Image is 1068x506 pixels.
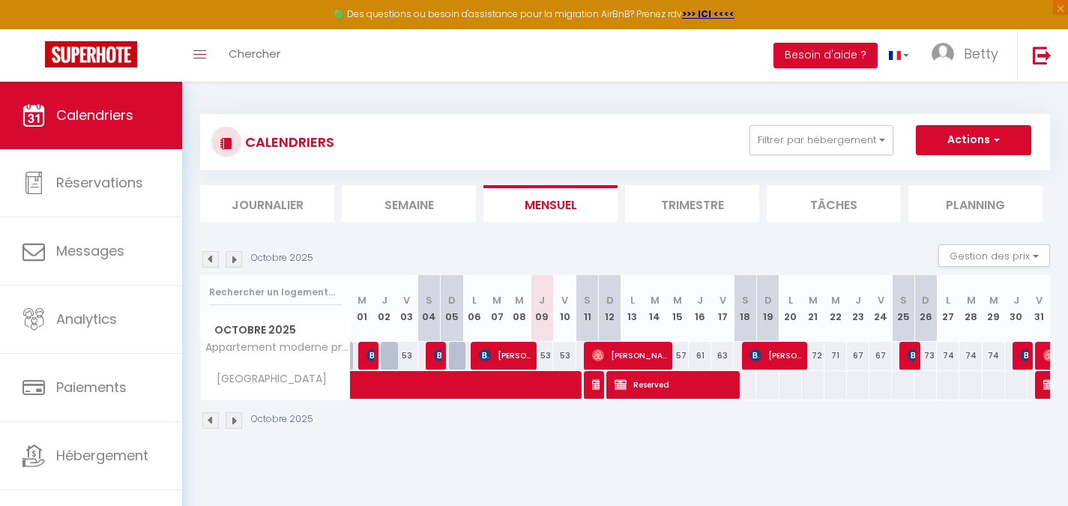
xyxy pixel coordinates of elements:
[711,275,734,342] th: 17
[403,293,410,307] abbr: V
[666,342,689,370] div: 57
[217,29,292,82] a: Chercher
[357,293,366,307] abbr: M
[689,342,711,370] div: 61
[824,342,847,370] div: 71
[908,185,1043,222] li: Planning
[967,293,976,307] abbr: M
[251,412,313,427] p: Octobre 2025
[1033,46,1052,64] img: logout
[508,275,531,342] th: 08
[576,275,599,342] th: 11
[824,275,847,342] th: 22
[749,341,802,370] span: [PERSON_NAME]
[697,293,703,307] abbr: J
[434,341,441,370] span: [PERSON_NAME] [PERSON_NAME][EMAIL_ADDRESS][DOMAIN_NAME]
[56,446,148,465] span: Hébergement
[1005,275,1028,342] th: 30
[989,293,998,307] abbr: M
[855,293,861,307] abbr: J
[426,293,432,307] abbr: S
[802,342,824,370] div: 72
[964,44,998,63] span: Betty
[920,29,1017,82] a: ... Betty
[486,275,508,342] th: 07
[847,342,869,370] div: 67
[366,341,374,370] span: [PERSON_NAME]
[682,7,734,20] strong: >>> ICI <<<<
[56,173,143,192] span: Réservations
[209,279,342,306] input: Rechercher un logement...
[45,41,137,67] img: Super Booking
[779,275,802,342] th: 20
[472,293,477,307] abbr: L
[251,251,313,265] p: Octobre 2025
[396,342,418,370] div: 53
[1036,293,1043,307] abbr: V
[869,275,892,342] th: 24
[914,275,937,342] th: 26
[689,275,711,342] th: 16
[203,342,353,353] span: Appartement moderne proche plages [GEOGRAPHIC_DATA]
[1013,293,1019,307] abbr: J
[788,293,793,307] abbr: L
[773,43,878,68] button: Besoin d'aide ?
[983,342,1005,370] div: 74
[56,310,117,328] span: Analytics
[621,275,644,342] th: 13
[711,342,734,370] div: 63
[515,293,524,307] abbr: M
[666,275,689,342] th: 15
[531,275,553,342] th: 09
[673,293,682,307] abbr: M
[802,275,824,342] th: 21
[606,293,614,307] abbr: D
[922,293,929,307] abbr: D
[831,293,840,307] abbr: M
[938,244,1050,267] button: Gestion des prix
[946,293,950,307] abbr: L
[373,275,396,342] th: 02
[200,185,334,222] li: Journalier
[56,241,124,260] span: Messages
[1021,341,1028,370] span: [PERSON_NAME]
[959,275,982,342] th: 28
[599,275,621,342] th: 12
[749,125,893,155] button: Filtrer par hébergement
[492,293,501,307] abbr: M
[983,275,1005,342] th: 29
[900,293,907,307] abbr: S
[381,293,387,307] abbr: J
[847,275,869,342] th: 23
[592,370,600,399] span: Airbnb available)
[418,275,441,342] th: 04
[441,275,463,342] th: 05
[615,370,734,399] span: Reserved
[756,275,779,342] th: 19
[959,342,982,370] div: 74
[916,125,1031,155] button: Actions
[396,275,418,342] th: 03
[914,342,937,370] div: 73
[764,293,772,307] abbr: D
[630,293,635,307] abbr: L
[342,185,476,222] li: Semaine
[892,275,914,342] th: 25
[553,342,576,370] div: 53
[869,342,892,370] div: 67
[932,43,954,65] img: ...
[448,293,456,307] abbr: D
[592,341,667,370] span: [PERSON_NAME]
[241,125,334,159] h3: CALENDRIERS
[479,341,531,370] span: [PERSON_NAME]
[742,293,749,307] abbr: S
[56,106,133,124] span: Calendriers
[651,293,660,307] abbr: M
[203,371,331,388] span: [GEOGRAPHIC_DATA]
[539,293,545,307] abbr: J
[1028,275,1050,342] th: 31
[201,319,350,341] span: Octobre 2025
[644,275,666,342] th: 14
[56,378,127,397] span: Paiements
[584,293,591,307] abbr: S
